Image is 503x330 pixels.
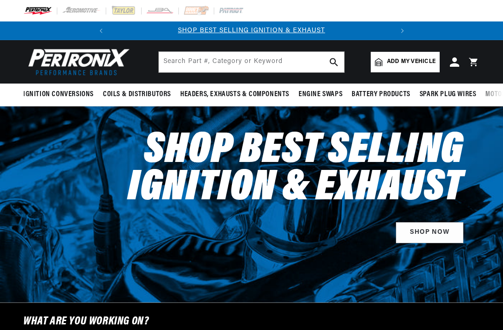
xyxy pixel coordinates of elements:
[110,26,393,36] div: 1 of 2
[415,84,481,105] summary: Spark Plug Wires
[159,52,344,72] input: Search Part #, Category or Keyword
[178,27,325,34] a: SHOP BEST SELLING IGNITION & EXHAUST
[299,90,342,99] span: Engine Swaps
[294,84,347,105] summary: Engine Swaps
[324,52,344,72] button: search button
[396,222,463,243] a: SHOP NOW
[393,21,412,40] button: Translation missing: en.sections.announcements.next_announcement
[176,84,294,105] summary: Headers, Exhausts & Components
[347,84,415,105] summary: Battery Products
[98,84,176,105] summary: Coils & Distributors
[65,133,463,207] h2: Shop Best Selling Ignition & Exhaust
[420,90,476,99] span: Spark Plug Wires
[103,90,171,99] span: Coils & Distributors
[23,84,98,105] summary: Ignition Conversions
[180,90,289,99] span: Headers, Exhausts & Components
[23,46,130,78] img: Pertronix
[110,26,393,36] div: Announcement
[92,21,110,40] button: Translation missing: en.sections.announcements.previous_announcement
[23,90,94,99] span: Ignition Conversions
[371,52,440,72] a: Add my vehicle
[387,57,435,66] span: Add my vehicle
[352,90,410,99] span: Battery Products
